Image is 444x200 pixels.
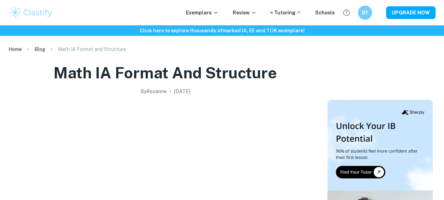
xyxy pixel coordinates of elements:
h2: [DATE] [174,88,190,95]
button: UPGRADE NOW [386,6,436,19]
p: Math IA Format and Structure [58,45,126,53]
h6: Click here to explore thousands of marked IA, EE and TOK exemplars ! [1,27,443,34]
a: Home [8,44,22,54]
h1: Math IA Format and Structure [53,63,277,83]
a: Tutoring [274,9,301,17]
h6: BY [361,9,369,17]
a: Blog [34,44,45,54]
p: • [170,88,171,95]
button: BY [358,6,372,20]
img: Clastify logo [8,6,53,20]
h2: By Roxanne [140,88,167,95]
p: Review [233,9,257,17]
p: Exemplars [186,9,219,17]
a: Schools [315,9,335,17]
button: Help and Feedback [340,7,352,19]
